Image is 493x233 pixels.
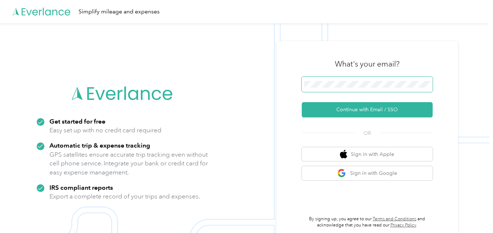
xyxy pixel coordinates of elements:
[302,216,433,229] p: By signing up, you agree to our and acknowledge that you have read our .
[335,59,400,69] h3: What's your email?
[337,169,346,178] img: google logo
[302,102,433,117] button: Continue with Email / SSO
[340,150,347,159] img: apple logo
[390,222,416,228] a: Privacy Policy
[49,117,105,125] strong: Get started for free
[49,126,161,135] p: Easy set up with no credit card required
[354,129,380,137] span: OR
[49,150,208,177] p: GPS satellites ensure accurate trip tracking even without cell phone service. Integrate your bank...
[302,147,433,161] button: apple logoSign in with Apple
[302,166,433,180] button: google logoSign in with Google
[49,184,113,191] strong: IRS compliant reports
[49,192,200,201] p: Export a complete record of your trips and expenses.
[49,141,150,149] strong: Automatic trip & expense tracking
[79,7,160,16] div: Simplify mileage and expenses
[373,216,416,222] a: Terms and Conditions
